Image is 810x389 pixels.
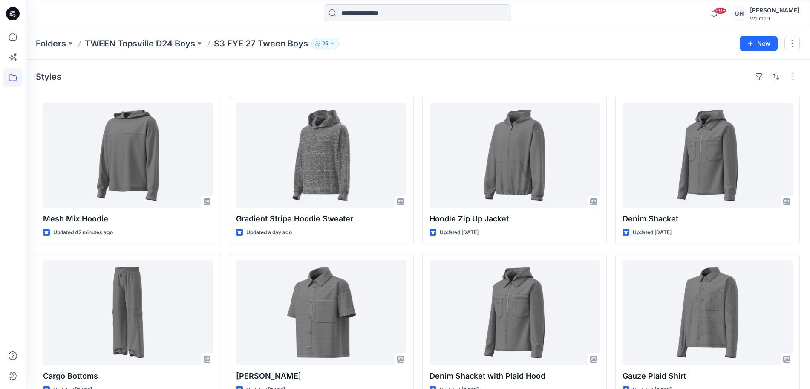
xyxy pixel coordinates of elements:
p: Hoodie Zip Up Jacket [430,213,600,225]
span: 99+ [714,7,726,14]
p: Updated 42 minutes ago [53,228,113,237]
p: Denim Shacket with Plaid Hood [430,370,600,382]
p: Updated [DATE] [633,228,672,237]
p: [PERSON_NAME] [236,370,406,382]
p: Denim Shacket [623,213,793,225]
p: Cargo Bottoms [43,370,213,382]
p: S3 FYE 27 Tween Boys [214,38,308,49]
a: Hoodie Zip Up Jacket [430,103,600,208]
button: 25 [311,38,339,49]
a: Denim Shacket [623,103,793,208]
a: Gauze Plaid Shirt [623,260,793,365]
p: Updated a day ago [246,228,292,237]
a: Denim Shacket with Plaid Hood [430,260,600,365]
p: Gauze Plaid Shirt [623,370,793,382]
p: Updated [DATE] [440,228,479,237]
h4: Styles [36,72,61,82]
a: Denim Shirt [236,260,406,365]
a: Folders [36,38,66,49]
div: Walmart [750,15,799,22]
a: TWEEN Topsville D24 Boys [85,38,195,49]
div: GH [731,6,747,21]
p: Mesh Mix Hoodie [43,213,213,225]
button: New [740,36,778,51]
p: Gradient Stripe Hoodie Sweater [236,213,406,225]
a: Mesh Mix Hoodie [43,103,213,208]
a: Cargo Bottoms [43,260,213,365]
p: 25 [322,39,328,48]
div: [PERSON_NAME] [750,5,799,15]
a: Gradient Stripe Hoodie Sweater [236,103,406,208]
